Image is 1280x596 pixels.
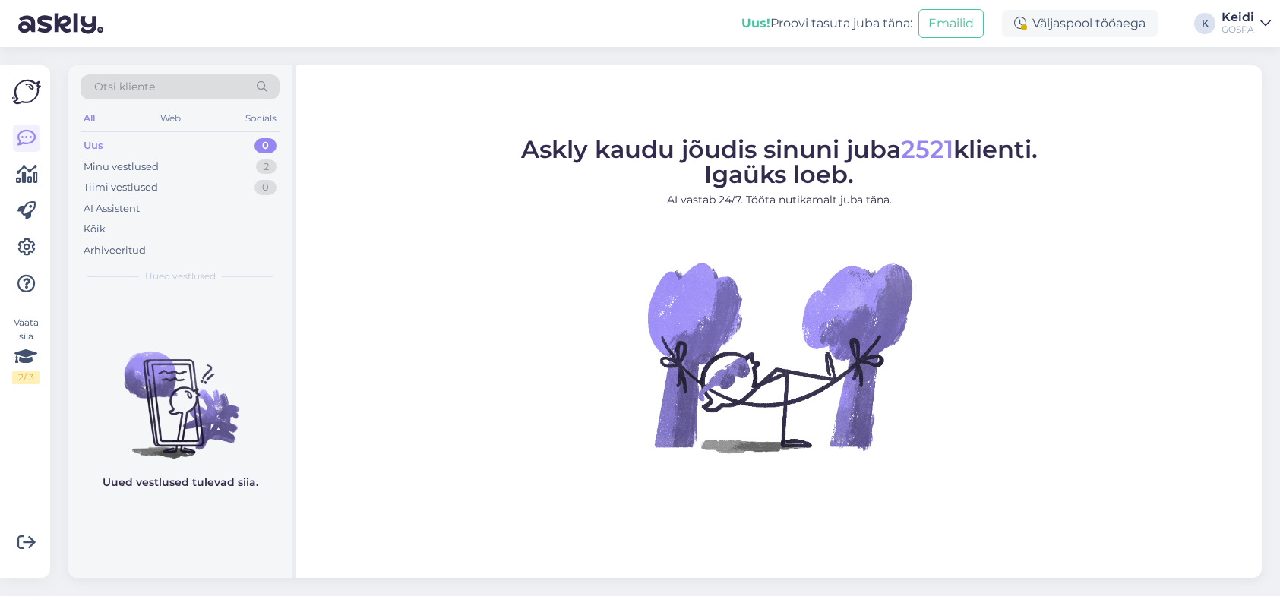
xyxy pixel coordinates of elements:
[157,109,184,128] div: Web
[68,324,292,461] img: No chats
[1194,13,1215,34] div: K
[84,201,140,216] div: AI Assistent
[94,79,155,95] span: Otsi kliente
[901,134,953,164] span: 2521
[84,180,158,195] div: Tiimi vestlused
[256,159,277,175] div: 2
[1222,11,1271,36] a: KeidiGOSPA
[81,109,98,128] div: All
[103,475,258,490] p: Uued vestlused tulevad siia.
[521,134,1038,189] span: Askly kaudu jõudis sinuni juba klienti. Igaüks loeb.
[145,270,216,283] span: Uued vestlused
[254,138,277,153] div: 0
[254,180,277,195] div: 0
[84,138,103,153] div: Uus
[521,192,1038,208] p: AI vastab 24/7. Tööta nutikamalt juba täna.
[1222,24,1254,36] div: GOSPA
[741,14,912,33] div: Proovi tasuta juba täna:
[12,316,40,384] div: Vaata siia
[1002,10,1158,37] div: Väljaspool tööaega
[242,109,280,128] div: Socials
[918,9,984,38] button: Emailid
[84,159,159,175] div: Minu vestlused
[12,371,40,384] div: 2 / 3
[12,77,41,106] img: Askly Logo
[643,220,916,494] img: No Chat active
[741,16,770,30] b: Uus!
[1222,11,1254,24] div: Keidi
[84,243,146,258] div: Arhiveeritud
[84,222,106,237] div: Kõik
